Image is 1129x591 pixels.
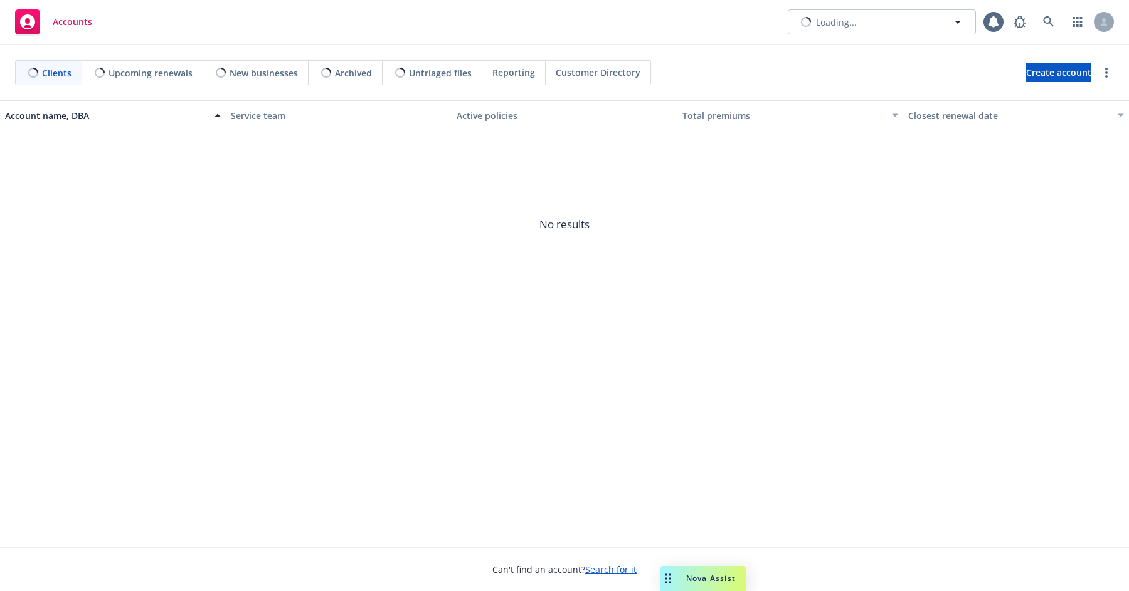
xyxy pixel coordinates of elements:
[42,66,72,80] span: Clients
[686,573,736,583] span: Nova Assist
[677,100,903,130] button: Total premiums
[585,563,637,575] a: Search for it
[1036,9,1061,34] a: Search
[908,109,1110,122] div: Closest renewal date
[682,109,884,122] div: Total premiums
[53,17,92,27] span: Accounts
[1007,9,1032,34] a: Report a Bug
[788,9,976,34] button: Loading...
[660,566,676,591] div: Drag to move
[409,66,472,80] span: Untriaged files
[1065,9,1090,34] a: Switch app
[109,66,193,80] span: Upcoming renewals
[556,66,640,79] span: Customer Directory
[452,100,677,130] button: Active policies
[903,100,1129,130] button: Closest renewal date
[492,563,637,576] span: Can't find an account?
[1026,63,1091,82] a: Create account
[457,109,672,122] div: Active policies
[1099,65,1114,80] a: more
[335,66,372,80] span: Archived
[10,4,97,39] a: Accounts
[231,109,447,122] div: Service team
[660,566,746,591] button: Nova Assist
[492,66,535,79] span: Reporting
[226,100,452,130] button: Service team
[1026,61,1091,85] span: Create account
[230,66,298,80] span: New businesses
[5,109,207,122] div: Account name, DBA
[816,16,857,29] span: Loading...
